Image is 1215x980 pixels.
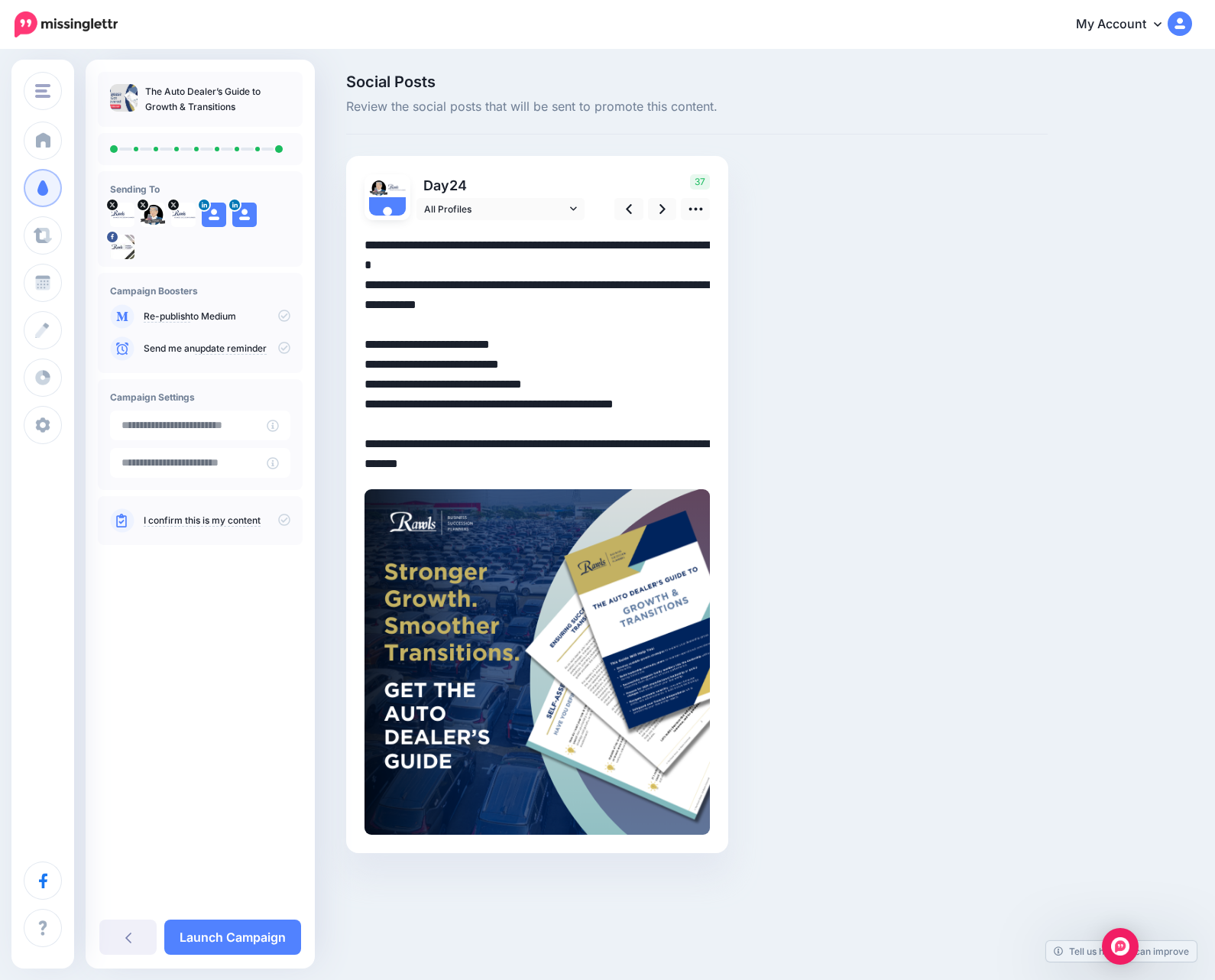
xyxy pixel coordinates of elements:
[35,84,50,98] img: menu.png
[110,391,290,403] h4: Campaign Settings
[110,183,290,195] h4: Sending To
[369,197,406,234] img: user_default_image.png
[416,174,587,196] p: Day
[346,74,1048,89] span: Social Posts
[690,174,710,190] span: 37
[110,84,138,112] img: 974873d91d8bf4a6c2159f343c0cc4e8_thumb.jpg
[449,177,467,193] span: 24
[1046,941,1197,962] a: Tell us how we can improve
[424,201,566,217] span: All Profiles
[416,198,585,220] a: All Profiles
[144,310,290,323] p: to Medium
[1061,6,1192,44] a: My Account
[232,203,257,227] img: user_default_image.png
[171,203,196,227] img: AvLDnNRx-84397.png
[1102,928,1139,965] div: Open Intercom Messenger
[110,285,290,297] h4: Campaign Boosters
[110,203,134,227] img: K4a0VqQV-84395.png
[144,310,190,323] a: Re-publish
[346,97,1048,117] span: Review the social posts that will be sent to promote this content.
[364,489,710,835] img: 9LT97WU4XP3YPFH0HILD7KSH9KXR42EY.png
[145,84,290,115] p: The Auto Dealer’s Guide to Growth & Transitions
[387,179,406,197] img: AvLDnNRx-84397.png
[15,11,118,37] img: Missinglettr
[369,179,387,197] img: wGcXMLAX-84396.jpg
[110,235,134,259] img: 298721903_500513248743263_3748918132312345394_n-bsa146078.jpg
[144,514,261,527] a: I confirm this is my content
[195,342,267,355] a: update reminder
[144,342,290,355] p: Send me an
[202,203,226,227] img: user_default_image.png
[141,203,165,227] img: wGcXMLAX-84396.jpg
